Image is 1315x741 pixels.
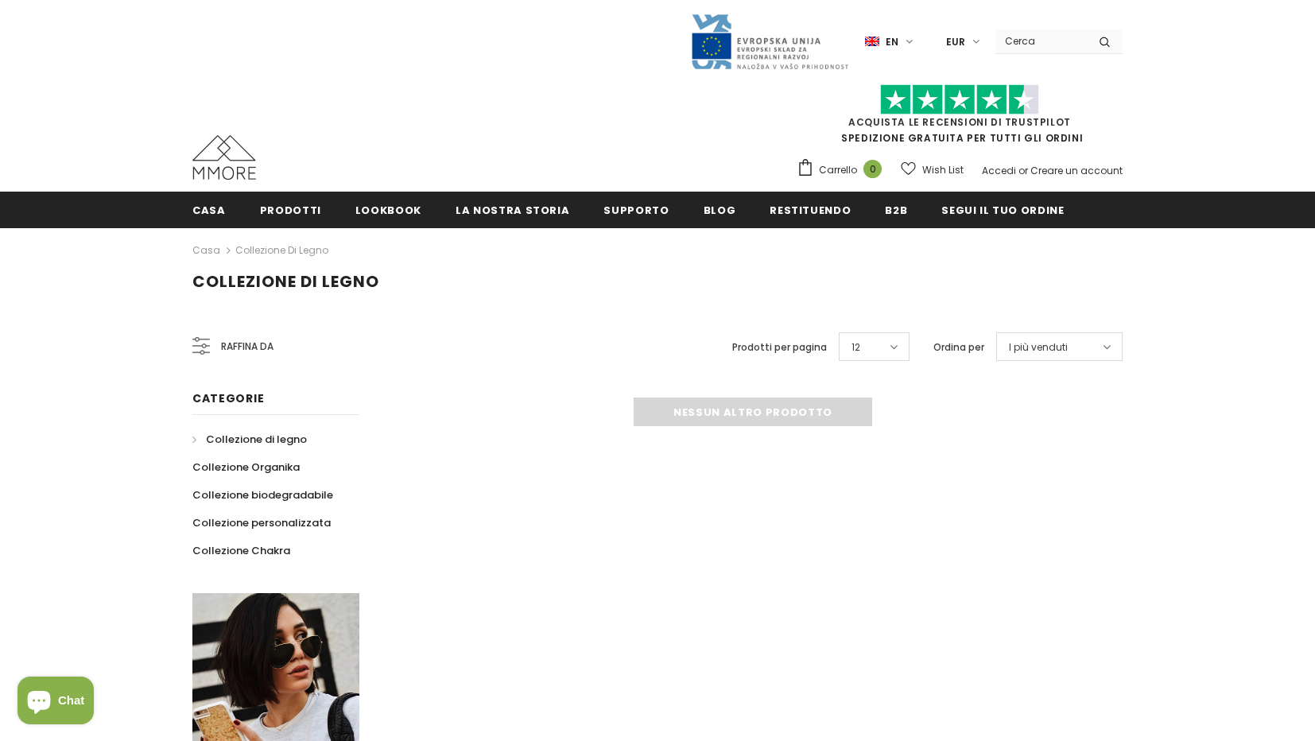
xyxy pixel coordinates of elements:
span: Lookbook [355,203,421,218]
a: Casa [192,192,226,227]
span: Categorie [192,390,264,406]
a: Acquista le recensioni di TrustPilot [848,115,1071,129]
label: Prodotti per pagina [732,339,827,355]
a: Collezione Organika [192,453,300,481]
a: Collezione di legno [235,243,328,257]
a: Javni Razpis [690,34,849,48]
inbox-online-store-chat: Shopify online store chat [13,677,99,728]
span: Restituendo [770,203,851,218]
a: Prodotti [260,192,321,227]
img: Fidati di Pilot Stars [880,84,1039,115]
a: Collezione Chakra [192,537,290,564]
a: Wish List [901,156,964,184]
span: Collezione Chakra [192,543,290,558]
span: SPEDIZIONE GRATUITA PER TUTTI GLI ORDINI [797,91,1123,145]
span: supporto [603,203,669,218]
a: Creare un account [1030,164,1123,177]
span: Carrello [819,162,857,178]
span: Raffina da [221,338,273,355]
a: Collezione di legno [192,425,307,453]
span: Collezione biodegradabile [192,487,333,502]
a: Carrello 0 [797,158,890,182]
a: Collezione biodegradabile [192,481,333,509]
span: Collezione personalizzata [192,515,331,530]
a: B2B [885,192,907,227]
a: Casa [192,241,220,260]
span: Blog [704,203,736,218]
a: Collezione personalizzata [192,509,331,537]
span: EUR [946,34,965,50]
span: La nostra storia [456,203,569,218]
a: Restituendo [770,192,851,227]
a: Lookbook [355,192,421,227]
img: i-lang-1.png [865,35,879,48]
span: Collezione Organika [192,460,300,475]
span: 12 [851,339,860,355]
span: Segui il tuo ordine [941,203,1064,218]
span: Wish List [922,162,964,178]
a: Accedi [982,164,1016,177]
span: en [886,34,898,50]
span: Prodotti [260,203,321,218]
span: Collezione di legno [192,270,379,293]
span: or [1018,164,1028,177]
img: Casi MMORE [192,135,256,180]
a: Segui il tuo ordine [941,192,1064,227]
span: Casa [192,203,226,218]
a: Blog [704,192,736,227]
a: La nostra storia [456,192,569,227]
span: I più venduti [1009,339,1068,355]
span: B2B [885,203,907,218]
img: Javni Razpis [690,13,849,71]
span: 0 [863,160,882,178]
input: Search Site [995,29,1087,52]
span: Collezione di legno [206,432,307,447]
label: Ordina per [933,339,984,355]
a: supporto [603,192,669,227]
